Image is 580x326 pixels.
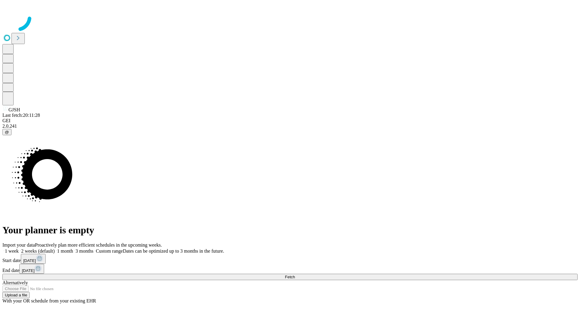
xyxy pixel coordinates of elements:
[5,248,19,254] span: 1 week
[57,248,73,254] span: 1 month
[123,248,224,254] span: Dates can be optimized up to 3 months in the future.
[76,248,93,254] span: 3 months
[2,298,96,303] span: With your OR schedule from your existing EHR
[8,107,20,112] span: GJSH
[2,123,578,129] div: 2.0.241
[2,274,578,280] button: Fetch
[2,118,578,123] div: GEI
[96,248,123,254] span: Custom range
[2,280,28,285] span: Alternatively
[21,248,55,254] span: 2 weeks (default)
[2,292,30,298] button: Upload a file
[285,275,295,279] span: Fetch
[2,225,578,236] h1: Your planner is empty
[22,268,34,273] span: [DATE]
[2,264,578,274] div: End date
[35,242,162,248] span: Proactively plan more efficient schedules in the upcoming weeks.
[2,129,11,135] button: @
[5,130,9,134] span: @
[21,254,46,264] button: [DATE]
[19,264,44,274] button: [DATE]
[2,254,578,264] div: Start date
[2,113,40,118] span: Last fetch: 20:11:28
[23,258,36,263] span: [DATE]
[2,242,35,248] span: Import your data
